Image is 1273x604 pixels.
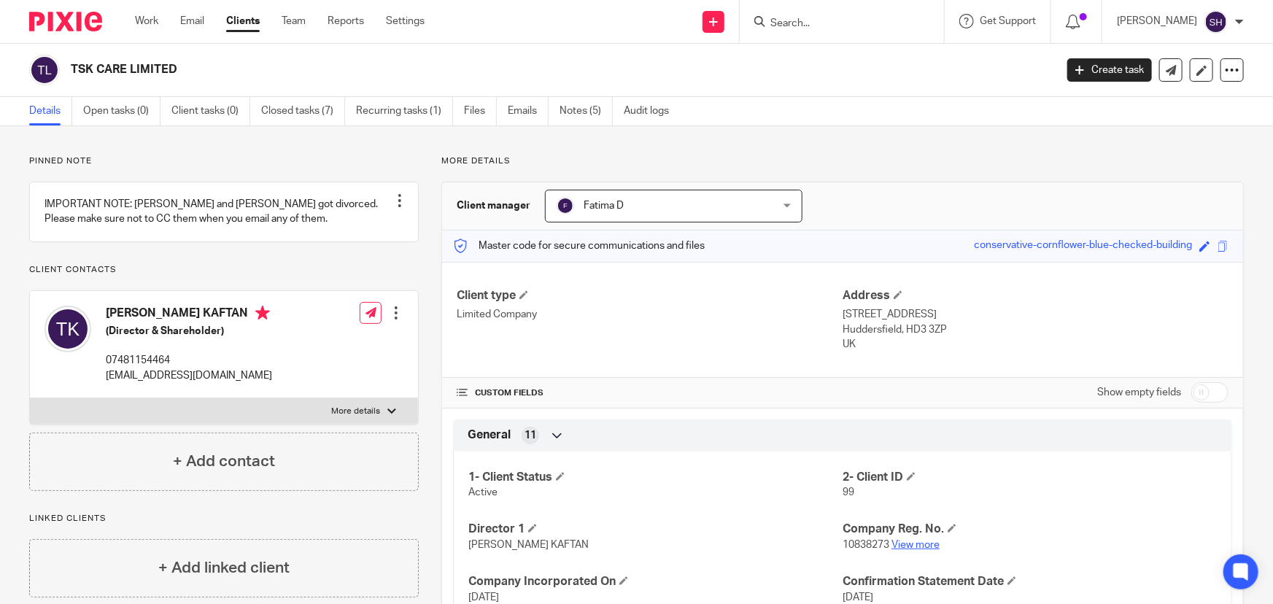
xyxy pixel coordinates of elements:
[525,428,536,443] span: 11
[106,353,272,368] p: 07481154464
[843,574,1217,589] h4: Confirmation Statement Date
[1117,14,1197,28] p: [PERSON_NAME]
[468,470,843,485] h4: 1- Client Status
[980,16,1036,26] span: Get Support
[843,337,1228,352] p: UK
[843,487,854,497] span: 99
[29,264,419,276] p: Client contacts
[158,557,290,579] h4: + Add linked client
[560,97,613,125] a: Notes (5)
[171,97,250,125] a: Client tasks (0)
[468,522,843,537] h4: Director 1
[71,62,851,77] h2: TSK CARE LIMITED
[624,97,680,125] a: Audit logs
[29,513,419,524] p: Linked clients
[226,14,260,28] a: Clients
[508,97,549,125] a: Emails
[356,97,453,125] a: Recurring tasks (1)
[468,574,843,589] h4: Company Incorporated On
[441,155,1244,167] p: More details
[843,540,889,550] span: 10838273
[843,307,1228,322] p: [STREET_ADDRESS]
[282,14,306,28] a: Team
[255,306,270,320] i: Primary
[891,540,940,550] a: View more
[386,14,425,28] a: Settings
[261,97,345,125] a: Closed tasks (7)
[453,239,705,253] p: Master code for secure communications and files
[106,306,272,324] h4: [PERSON_NAME] KAFTAN
[135,14,158,28] a: Work
[843,522,1217,537] h4: Company Reg. No.
[843,470,1217,485] h4: 2- Client ID
[331,406,380,417] p: More details
[457,387,843,399] h4: CUSTOM FIELDS
[106,368,272,383] p: [EMAIL_ADDRESS][DOMAIN_NAME]
[106,324,272,338] h5: (Director & Shareholder)
[464,97,497,125] a: Files
[173,450,275,473] h4: + Add contact
[29,97,72,125] a: Details
[468,540,589,550] span: [PERSON_NAME] KAFTAN
[843,288,1228,303] h4: Address
[1204,10,1228,34] img: svg%3E
[328,14,364,28] a: Reports
[1067,58,1152,82] a: Create task
[769,18,900,31] input: Search
[29,12,102,31] img: Pixie
[1097,385,1181,400] label: Show empty fields
[457,198,530,213] h3: Client manager
[974,238,1192,255] div: conservative-cornflower-blue-checked-building
[843,592,873,603] span: [DATE]
[468,427,511,443] span: General
[180,14,204,28] a: Email
[29,55,60,85] img: svg%3E
[843,322,1228,337] p: Huddersfield, HD3 3ZP
[29,155,419,167] p: Pinned note
[557,197,574,214] img: svg%3E
[468,487,498,497] span: Active
[468,592,499,603] span: [DATE]
[457,288,843,303] h4: Client type
[584,201,624,211] span: Fatima D
[45,306,91,352] img: svg%3E
[457,307,843,322] p: Limited Company
[83,97,160,125] a: Open tasks (0)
